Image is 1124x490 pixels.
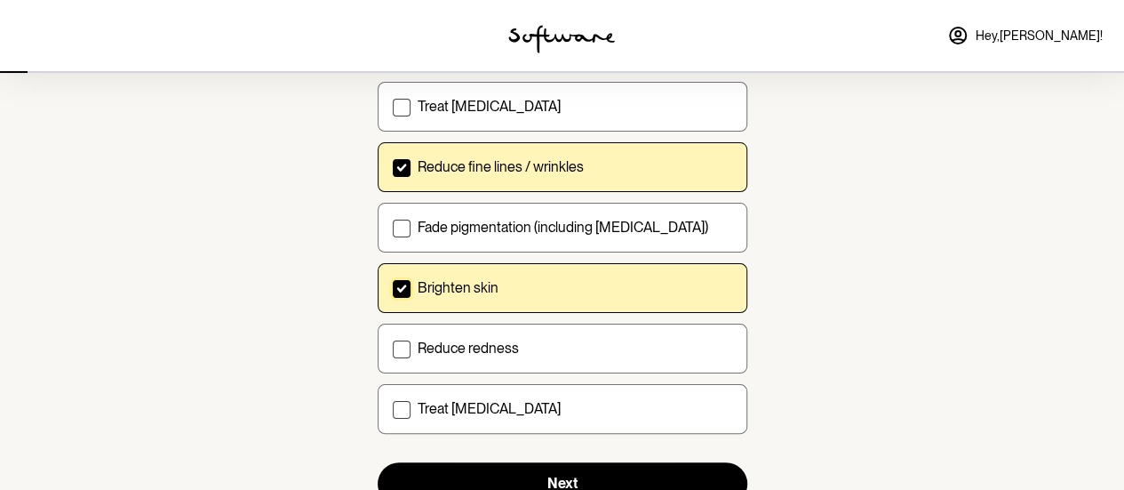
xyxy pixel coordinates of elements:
[418,340,519,357] p: Reduce redness
[418,158,584,175] p: Reduce fine lines / wrinkles
[937,14,1113,57] a: Hey,[PERSON_NAME]!
[976,28,1103,44] span: Hey, [PERSON_NAME] !
[418,98,561,115] p: Treat [MEDICAL_DATA]
[418,219,708,236] p: Fade pigmentation (including [MEDICAL_DATA])
[508,25,615,53] img: software logo
[418,279,498,296] p: Brighten skin
[418,400,561,417] p: Treat [MEDICAL_DATA]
